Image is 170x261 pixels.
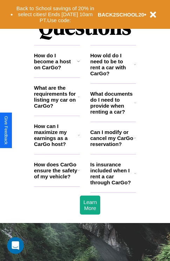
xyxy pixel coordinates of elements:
button: Learn More [80,196,100,215]
h3: What are the requirements for listing my car on CarGo? [34,85,78,109]
h3: How can I maximize my earnings as a CarGo host? [34,123,78,147]
h3: How does CarGo ensure the safety of my vehicle? [34,161,78,179]
h3: How old do I need to be to rent a car with CarGo? [90,52,134,76]
h3: What documents do I need to provide when renting a car? [90,91,135,115]
h3: Is insurance included when I rent a car through CarGo? [90,161,134,185]
iframe: Intercom live chat [7,237,24,254]
button: Back to School savings of 20% in select cities! Ends [DATE] 10am PT.Use code: [13,4,98,25]
h3: Can I modify or cancel my CarGo reservation? [90,129,134,147]
h3: How do I become a host on CarGo? [34,52,77,70]
div: Give Feedback [4,116,8,145]
b: BACK2SCHOOL20 [98,12,144,18]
